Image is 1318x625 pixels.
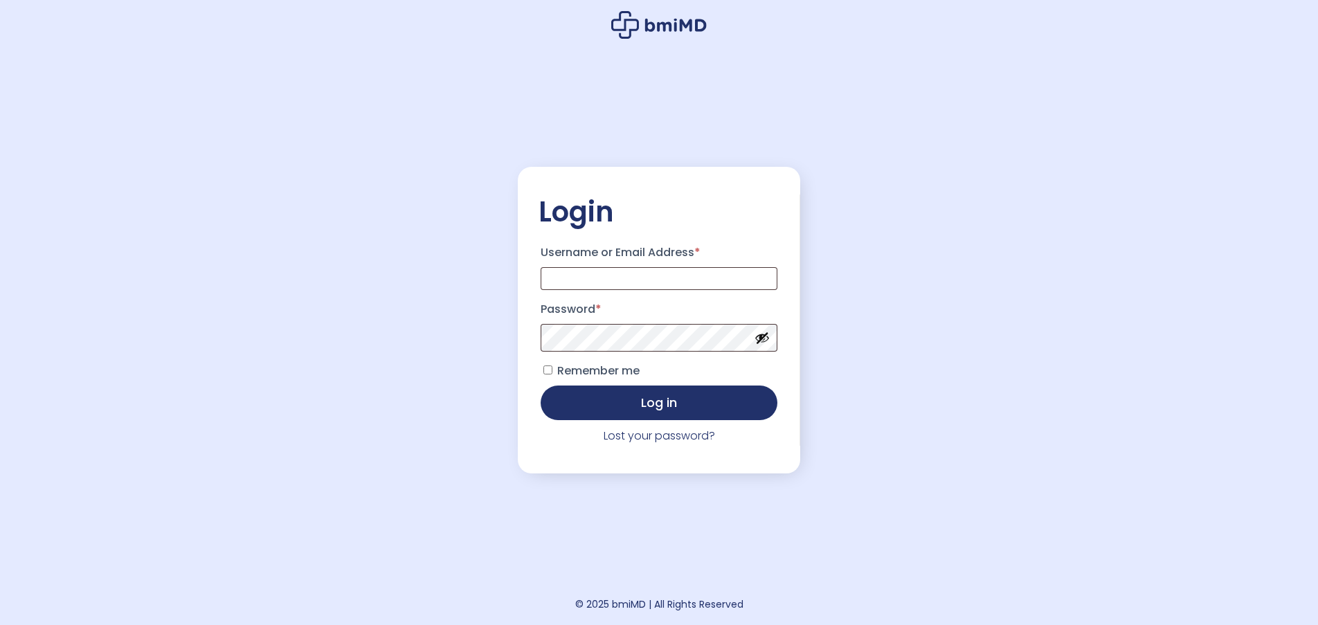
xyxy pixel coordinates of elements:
[543,365,552,374] input: Remember me
[575,595,743,614] div: © 2025 bmiMD | All Rights Reserved
[557,363,640,379] span: Remember me
[755,330,770,345] button: Show password
[539,194,780,229] h2: Login
[541,386,778,420] button: Log in
[541,298,778,320] label: Password
[604,428,715,444] a: Lost your password?
[541,242,778,264] label: Username or Email Address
